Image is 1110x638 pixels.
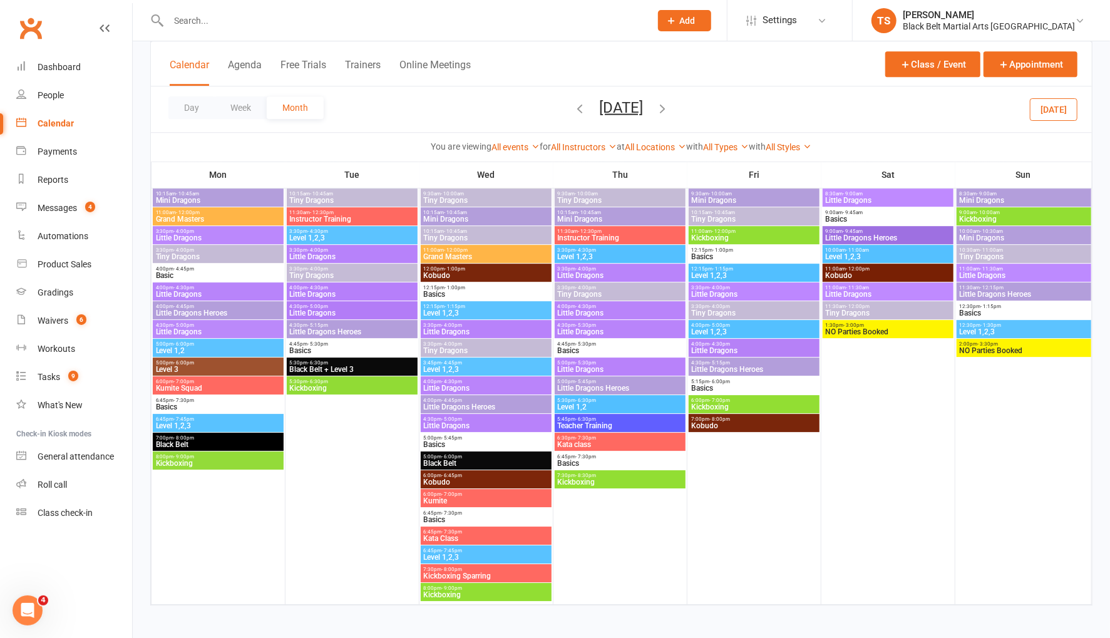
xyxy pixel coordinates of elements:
[846,304,870,309] span: - 12:00pm
[289,309,415,317] span: Little Dragons
[825,266,951,272] span: 11:00am
[980,266,1004,272] span: - 11:30am
[578,229,602,234] span: - 12:30pm
[174,266,195,272] span: - 4:45pm
[308,360,329,366] span: - 6:30pm
[959,347,1089,354] span: NO Parties Booked
[38,344,75,354] div: Workouts
[423,366,549,373] span: Level 1,2,3
[959,191,1089,197] span: 8:30am
[617,141,625,152] strong: at
[38,316,68,326] div: Waivers
[959,285,1089,291] span: 11:30am
[959,247,1089,253] span: 10:30am
[445,247,468,253] span: - 12:00pm
[959,253,1089,260] span: Tiny Dragons
[691,234,817,242] span: Kickboxing
[712,210,736,215] span: - 10:45am
[576,322,597,328] span: - 5:30pm
[423,197,549,204] span: Tiny Dragons
[843,229,863,234] span: - 9:45am
[16,138,132,166] a: Payments
[625,142,687,152] a: All Locations
[155,266,281,272] span: 4:00pm
[557,384,683,392] span: Little Dragons Heroes
[691,229,817,234] span: 11:00am
[691,291,817,298] span: Little Dragons
[423,398,549,403] span: 4:00pm
[825,215,951,223] span: Basics
[843,191,863,197] span: - 9:00am
[978,341,999,347] span: - 3:30pm
[177,191,200,197] span: - 10:45am
[445,229,468,234] span: - 10:45am
[576,285,597,291] span: - 4:00pm
[903,9,1075,21] div: [PERSON_NAME]
[423,309,549,317] span: Level 1,2,3
[155,234,281,242] span: Little Dragons
[308,341,329,347] span: - 5:30pm
[174,360,195,366] span: - 6:00pm
[846,266,870,272] span: - 12:00pm
[423,304,549,309] span: 12:15pm
[710,379,731,384] span: - 6:00pm
[691,347,817,354] span: Little Dragons
[959,291,1089,298] span: Little Dragons Heroes
[423,322,549,328] span: 3:30pm
[980,285,1004,291] span: - 12:15pm
[442,341,463,347] span: - 4:00pm
[38,259,91,269] div: Product Sales
[575,191,599,197] span: - 10:00am
[442,398,463,403] span: - 4:45pm
[955,162,1092,188] th: Sun
[576,266,597,272] span: - 4:00pm
[155,191,281,197] span: 10:15am
[38,508,93,518] div: Class check-in
[691,360,817,366] span: 4:30pm
[308,304,329,309] span: - 5:00pm
[38,90,64,100] div: People
[308,247,329,253] span: - 4:00pm
[423,384,549,392] span: Little Dragons
[713,266,734,272] span: - 1:15pm
[691,379,817,384] span: 5:15pm
[423,247,549,253] span: 11:00am
[174,229,195,234] span: - 4:00pm
[576,398,597,403] span: - 6:30pm
[423,266,549,272] span: 12:00pm
[289,379,415,384] span: 5:30pm
[155,341,281,347] span: 5:00pm
[442,379,463,384] span: - 4:30pm
[16,53,132,81] a: Dashboard
[289,366,415,373] span: Black Belt + Level 3
[152,162,285,188] th: Mon
[557,210,683,215] span: 10:15am
[710,304,731,309] span: - 4:00pm
[423,347,549,354] span: Tiny Dragons
[423,234,549,242] span: Tiny Dragons
[825,291,951,298] span: Little Dragons
[557,360,683,366] span: 5:00pm
[710,398,731,403] span: - 7:00pm
[959,210,1089,215] span: 9:00am
[557,309,683,317] span: Little Dragons
[691,272,817,279] span: Level 1,2,3
[885,51,980,77] button: Class / Event
[38,118,74,128] div: Calendar
[285,162,419,188] th: Tue
[155,247,281,253] span: 3:30pm
[766,142,812,152] a: All Styles
[687,162,821,188] th: Fri
[155,328,281,336] span: Little Dragons
[959,322,1089,328] span: 12:30pm
[691,366,817,373] span: Little Dragons Heroes
[289,191,415,197] span: 10:15am
[557,347,683,354] span: Basics
[280,59,326,86] button: Free Trials
[710,341,731,347] span: - 4:30pm
[763,6,797,34] span: Settings
[557,272,683,279] span: Little Dragons
[423,379,549,384] span: 4:00pm
[825,197,951,204] span: Little Dragons
[600,98,644,116] button: [DATE]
